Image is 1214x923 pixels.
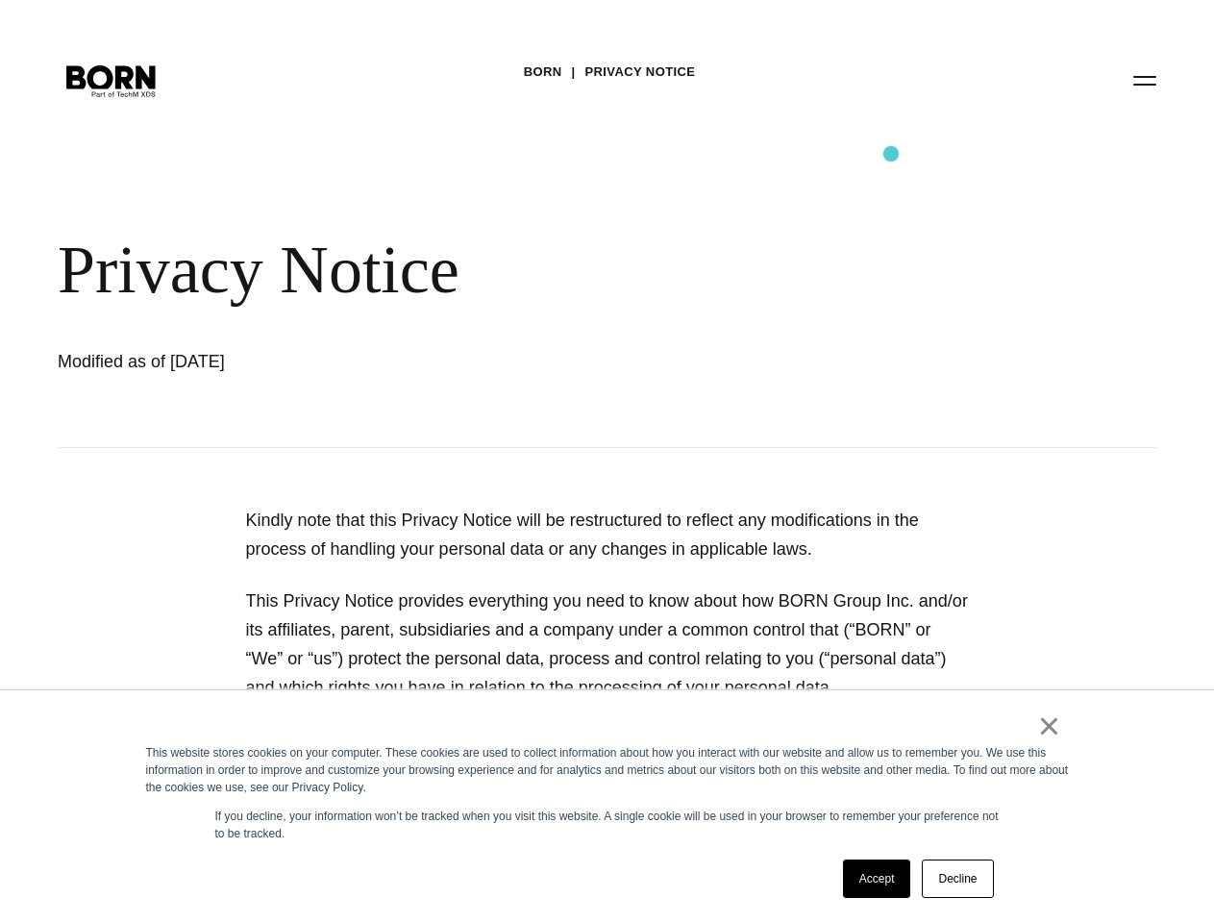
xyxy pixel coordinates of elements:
[585,58,696,87] a: Privacy Notice
[146,744,1069,796] div: This website stores cookies on your computer. These cookies are used to collect information about...
[58,231,865,310] div: Privacy Notice
[524,58,562,87] a: BORN
[246,506,969,563] p: Kindly note that this Privacy Notice will be restructured to reflect any modifications in the pro...
[1122,60,1168,100] button: Open
[215,808,1000,842] p: If you decline, your information won’t be tracked when you visit this website. A single cookie wi...
[1038,717,1061,735] a: ×
[58,348,548,375] h1: Modified as of [DATE]
[843,860,911,898] a: Accept
[246,586,969,702] p: This Privacy Notice provides everything you need to know about how BORN Group Inc. and/or its aff...
[922,860,993,898] a: Decline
